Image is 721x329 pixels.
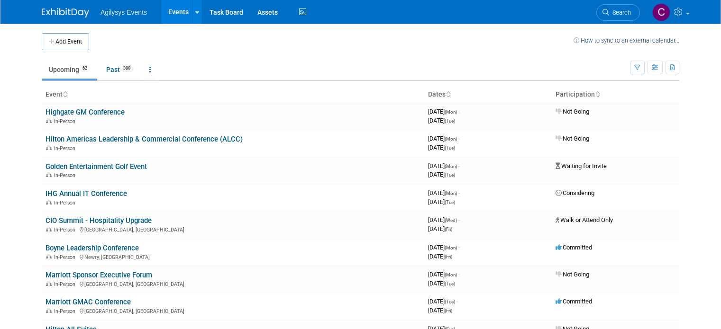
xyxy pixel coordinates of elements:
th: Dates [424,87,552,103]
div: [GEOGRAPHIC_DATA], [GEOGRAPHIC_DATA] [46,225,420,233]
a: Search [596,4,640,21]
span: (Mon) [445,164,457,169]
span: [DATE] [428,298,458,305]
span: - [456,298,458,305]
img: Chris Bagnell [652,3,670,21]
a: How to sync to an external calendar... [574,37,679,44]
a: Marriott Sponsor Executive Forum [46,271,152,279]
div: Newry, [GEOGRAPHIC_DATA] [46,253,420,260]
span: (Tue) [445,145,455,151]
span: (Mon) [445,245,457,250]
span: 62 [80,65,90,72]
span: In-Person [54,254,78,260]
span: In-Person [54,145,78,151]
a: Golden Entertainment Golf Event [46,162,147,171]
span: (Tue) [445,118,455,124]
div: [GEOGRAPHIC_DATA], [GEOGRAPHIC_DATA] [46,307,420,314]
span: [DATE] [428,135,460,142]
img: In-Person Event [46,172,52,177]
span: (Tue) [445,200,455,205]
span: Waiting for Invite [556,162,607,169]
span: (Mon) [445,272,457,277]
a: Sort by Start Date [446,90,450,98]
a: IHG Annual IT Conference [46,189,127,198]
span: [DATE] [428,117,455,124]
a: Hilton Americas Leadership & Commercial Conference (ALCC) [46,135,243,143]
span: (Mon) [445,191,457,196]
span: [DATE] [428,144,455,151]
span: (Wed) [445,218,457,223]
a: Sort by Participation Type [595,90,600,98]
span: Not Going [556,271,589,278]
span: Not Going [556,108,589,115]
span: Considering [556,189,594,196]
a: Past380 [99,61,140,79]
a: Sort by Event Name [63,90,67,98]
th: Participation [552,87,679,103]
span: - [458,162,460,169]
span: - [458,216,460,223]
span: [DATE] [428,189,460,196]
span: (Mon) [445,136,457,142]
span: In-Person [54,200,78,206]
span: (Fri) [445,254,452,259]
span: - [458,135,460,142]
img: ExhibitDay [42,8,89,18]
span: In-Person [54,281,78,287]
span: - [458,271,460,278]
span: Not Going [556,135,589,142]
span: [DATE] [428,108,460,115]
span: In-Person [54,118,78,124]
img: In-Person Event [46,118,52,123]
img: In-Person Event [46,254,52,259]
span: [DATE] [428,198,455,205]
a: Highgate GM Conference [46,108,125,116]
span: [DATE] [428,307,452,314]
a: Boyne Leadership Conference [46,244,139,252]
img: In-Person Event [46,145,52,150]
button: Add Event [42,33,89,50]
span: In-Person [54,308,78,314]
span: (Tue) [445,299,455,304]
a: Upcoming62 [42,61,97,79]
span: [DATE] [428,162,460,169]
span: In-Person [54,227,78,233]
div: [GEOGRAPHIC_DATA], [GEOGRAPHIC_DATA] [46,280,420,287]
span: [DATE] [428,253,452,260]
span: Walk or Attend Only [556,216,613,223]
span: Committed [556,244,592,251]
span: Committed [556,298,592,305]
span: - [458,108,460,115]
img: In-Person Event [46,308,52,313]
th: Event [42,87,424,103]
span: In-Person [54,172,78,178]
span: (Tue) [445,281,455,286]
img: In-Person Event [46,200,52,205]
span: (Mon) [445,109,457,115]
span: [DATE] [428,216,460,223]
span: [DATE] [428,225,452,232]
span: Search [609,9,631,16]
span: (Fri) [445,227,452,232]
span: - [458,244,460,251]
span: (Fri) [445,308,452,313]
span: [DATE] [428,271,460,278]
a: CIO Summit - Hospitality Upgrade [46,216,152,225]
img: In-Person Event [46,281,52,286]
span: 380 [120,65,133,72]
span: [DATE] [428,244,460,251]
span: [DATE] [428,280,455,287]
a: Marriott GMAC Conference [46,298,131,306]
img: In-Person Event [46,227,52,231]
span: - [458,189,460,196]
span: (Tue) [445,172,455,178]
span: Agilysys Events [100,9,147,16]
span: [DATE] [428,171,455,178]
